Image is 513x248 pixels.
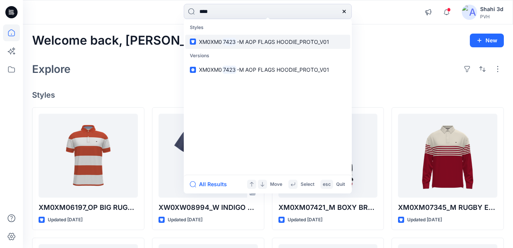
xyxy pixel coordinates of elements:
p: Select [301,180,314,188]
p: Updated [DATE] [168,216,202,224]
p: XW0XW08994_W INDIGO TH TEE_PROTO_V01 [159,202,258,213]
span: -M AOP FLAGS HOODIE_PROTO_V01 [237,66,329,73]
span: XM0XM0 [199,39,222,45]
h4: Styles [32,90,504,100]
p: Updated [DATE] [48,216,83,224]
a: XM0XM07423-M AOP FLAGS HOODIE_PROTO_V01 [185,35,350,49]
p: Versions [185,49,350,63]
mark: 7423 [222,65,237,74]
img: avatar [462,5,477,20]
a: XM0XM06197_OP BIG RUGBY SS POLO RF_PROTO_V01 [39,114,138,198]
mark: 7423 [222,37,237,46]
p: XM0XM07345_M RUGBY ENG STRIPE LS POLO_PROTO_V02 [398,202,497,213]
p: XM0XM07421_M BOXY BRETON STRIPE HALF ZIP_PROTO_V01 [278,202,378,213]
button: All Results [190,180,232,189]
p: Move [270,180,282,188]
p: Quit [336,180,345,188]
p: esc [323,180,331,188]
p: XM0XM06197_OP BIG RUGBY SS POLO RF_PROTO_V01 [39,202,138,213]
span: XM0XM0 [199,66,222,73]
div: Shahi 3d [480,5,503,14]
p: Styles [185,21,350,35]
h2: Explore [32,63,71,75]
h2: Welcome back, [PERSON_NAME] [32,34,227,48]
div: PVH [480,14,503,19]
p: Updated [DATE] [407,216,442,224]
a: XM0XM07345_M RUGBY ENG STRIPE LS POLO_PROTO_V02 [398,114,497,198]
p: Updated [DATE] [288,216,322,224]
span: -M AOP FLAGS HOODIE_PROTO_V01 [237,39,329,45]
a: XW0XW08994_W INDIGO TH TEE_PROTO_V01 [159,114,258,198]
button: New [470,34,504,47]
a: XM0XM07423-M AOP FLAGS HOODIE_PROTO_V01 [185,63,350,77]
